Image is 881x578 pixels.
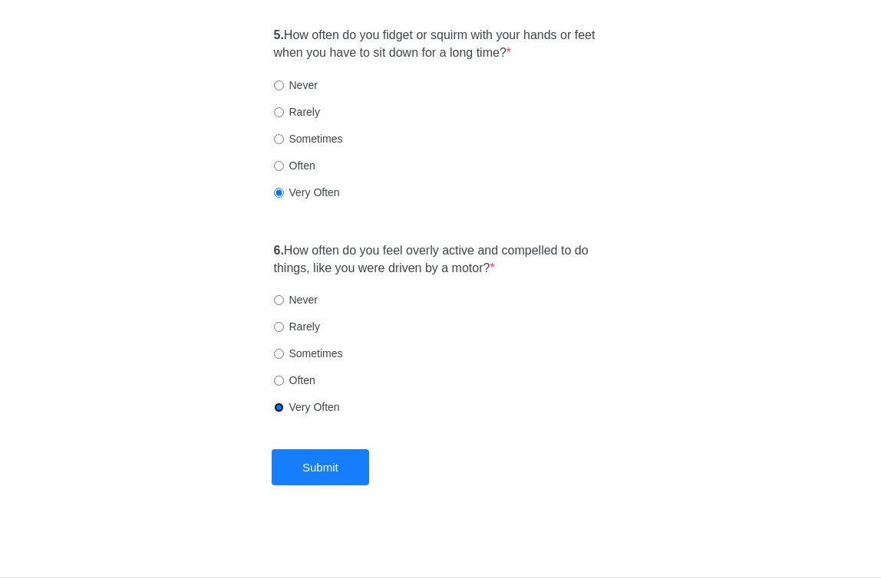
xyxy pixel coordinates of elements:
[274,322,284,332] input: Rarely
[274,349,284,359] input: Sometimes
[274,107,284,117] input: Rarely
[274,373,315,388] label: Often
[274,104,320,120] label: Rarely
[274,131,343,146] label: Sometimes
[274,292,318,307] label: Never
[274,188,284,198] input: Very Often
[274,399,340,415] label: Very Often
[274,402,284,412] input: Very Often
[274,80,284,90] input: Never
[274,28,284,41] strong: 5.
[274,244,284,257] strong: 6.
[274,158,315,173] label: Often
[274,319,320,334] label: Rarely
[272,449,369,485] button: Submit
[274,161,284,171] input: Often
[274,295,284,305] input: Never
[274,134,284,144] input: Sometimes
[274,185,340,200] label: Very Often
[274,346,343,361] label: Sometimes
[274,77,318,93] label: Never
[274,376,284,386] input: Often
[274,27,608,62] label: How often do you fidget or squirm with your hands or feet when you have to sit down for a long time?
[274,242,608,278] label: How often do you feel overly active and compelled to do things, like you were driven by a motor?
